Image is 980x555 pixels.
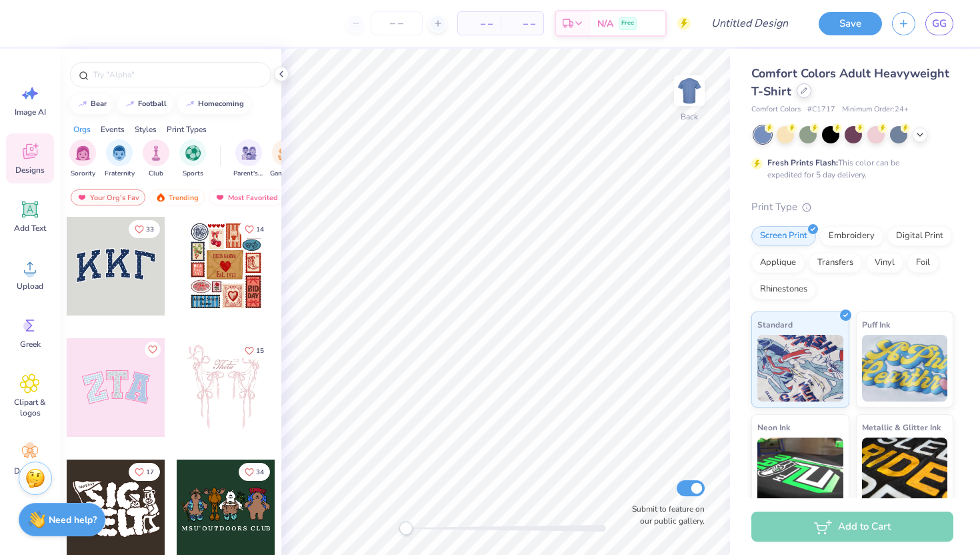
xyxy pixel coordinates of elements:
label: Submit to feature on our public gallery. [625,503,705,527]
button: football [117,94,173,114]
span: Fraternity [105,169,135,179]
span: Upload [17,281,43,292]
div: Vinyl [866,253,903,273]
button: filter button [69,139,96,179]
div: Styles [135,123,157,135]
img: most_fav.gif [215,193,225,202]
span: Sports [183,169,203,179]
div: Rhinestones [751,280,816,300]
div: Foil [907,253,939,273]
div: Print Type [751,199,953,215]
div: filter for Club [143,139,169,179]
img: Puff Ink [862,335,948,402]
button: filter button [179,139,206,179]
div: bear [91,100,107,107]
span: – – [509,17,535,31]
div: filter for Fraternity [105,139,135,179]
span: Game Day [270,169,301,179]
img: most_fav.gif [77,193,87,202]
img: trend_line.gif [77,100,88,108]
div: filter for Game Day [270,139,301,179]
span: 33 [146,226,154,233]
input: Try "Alpha" [92,68,263,81]
span: 15 [256,348,264,354]
div: Print Types [167,123,207,135]
div: Orgs [73,123,91,135]
img: Neon Ink [757,438,843,504]
img: trend_line.gif [125,100,135,108]
span: Standard [757,318,793,332]
span: Free [621,19,634,28]
img: Metallic & Glitter Ink [862,438,948,504]
div: filter for Sorority [69,139,96,179]
span: Sorority [71,169,95,179]
a: GG [925,12,953,35]
span: Metallic & Glitter Ink [862,420,941,434]
img: trend_line.gif [185,100,195,108]
button: filter button [270,139,301,179]
div: Most Favorited [209,189,284,205]
span: Greek [20,339,41,350]
div: football [138,100,167,107]
img: Parent's Weekend Image [241,145,257,161]
button: bear [70,94,113,114]
div: Embroidery [820,226,883,246]
img: Fraternity Image [112,145,127,161]
button: Like [129,463,160,481]
span: Club [149,169,163,179]
img: Standard [757,335,843,402]
span: – – [466,17,493,31]
span: Neon Ink [757,420,790,434]
img: trending.gif [155,193,166,202]
span: Minimum Order: 24 + [842,104,909,115]
div: Trending [149,189,205,205]
button: Like [239,220,270,238]
div: Applique [751,253,805,273]
div: Back [681,111,698,123]
img: Back [676,77,703,104]
input: – – [371,11,423,35]
div: Events [101,123,125,135]
img: Game Day Image [278,145,293,161]
span: GG [932,16,947,31]
button: filter button [105,139,135,179]
button: Save [819,12,882,35]
button: Like [239,463,270,481]
button: Like [239,342,270,360]
img: Sorority Image [75,145,91,161]
button: Like [145,342,161,358]
span: N/A [597,17,613,31]
button: filter button [233,139,264,179]
div: Digital Print [887,226,952,246]
span: Puff Ink [862,318,890,332]
span: 34 [256,469,264,476]
img: Club Image [149,145,163,161]
strong: Need help? [49,514,97,526]
div: Your Org's Fav [71,189,145,205]
div: Accessibility label [399,522,413,535]
span: Comfort Colors [751,104,801,115]
div: homecoming [198,100,244,107]
strong: Fresh Prints Flash: [767,157,838,168]
span: Add Text [14,223,46,233]
button: Like [129,220,160,238]
div: filter for Sports [179,139,206,179]
span: Clipart & logos [8,397,52,418]
span: # C1717 [807,104,835,115]
div: Transfers [809,253,862,273]
span: Comfort Colors Adult Heavyweight T-Shirt [751,65,949,99]
span: Designs [15,165,45,175]
div: filter for Parent's Weekend [233,139,264,179]
button: filter button [143,139,169,179]
span: Parent's Weekend [233,169,264,179]
div: Screen Print [751,226,816,246]
span: 17 [146,469,154,476]
div: This color can be expedited for 5 day delivery. [767,157,931,181]
span: 14 [256,226,264,233]
button: homecoming [177,94,250,114]
img: Sports Image [185,145,201,161]
span: Image AI [15,107,46,117]
input: Untitled Design [701,10,799,37]
span: Decorate [14,466,46,476]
